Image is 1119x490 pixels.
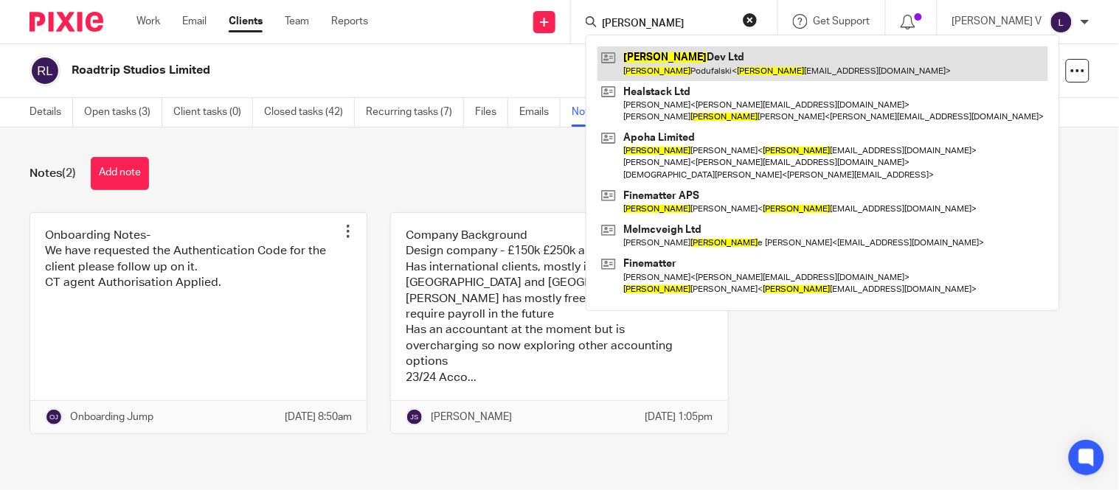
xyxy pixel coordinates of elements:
input: Search [600,18,733,31]
a: Open tasks (3) [84,98,162,127]
a: Email [182,14,207,29]
a: Client tasks (0) [173,98,253,127]
p: [DATE] 8:50am [285,410,352,424]
img: Pixie [30,12,103,32]
a: Work [136,14,160,29]
span: (2) [62,167,76,179]
a: Emails [519,98,561,127]
button: Add note [91,157,149,190]
img: svg%3E [1050,10,1073,34]
a: Closed tasks (42) [264,98,355,127]
a: Recurring tasks (7) [366,98,464,127]
p: [DATE] 1:05pm [645,410,713,424]
a: Clients [229,14,263,29]
p: [PERSON_NAME] V [952,14,1042,29]
p: [PERSON_NAME] [431,410,512,424]
a: Team [285,14,309,29]
a: Reports [331,14,368,29]
a: Details [30,98,73,127]
img: svg%3E [406,408,423,426]
p: Onboarding Jump [70,410,153,424]
h2: Roadtrip Studios Limited [72,63,725,78]
button: Clear [743,13,758,27]
h1: Notes [30,166,76,181]
span: Get Support [814,16,870,27]
img: svg%3E [30,55,60,86]
a: Notes (2) [572,98,626,127]
a: Files [475,98,508,127]
img: svg%3E [45,408,63,426]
